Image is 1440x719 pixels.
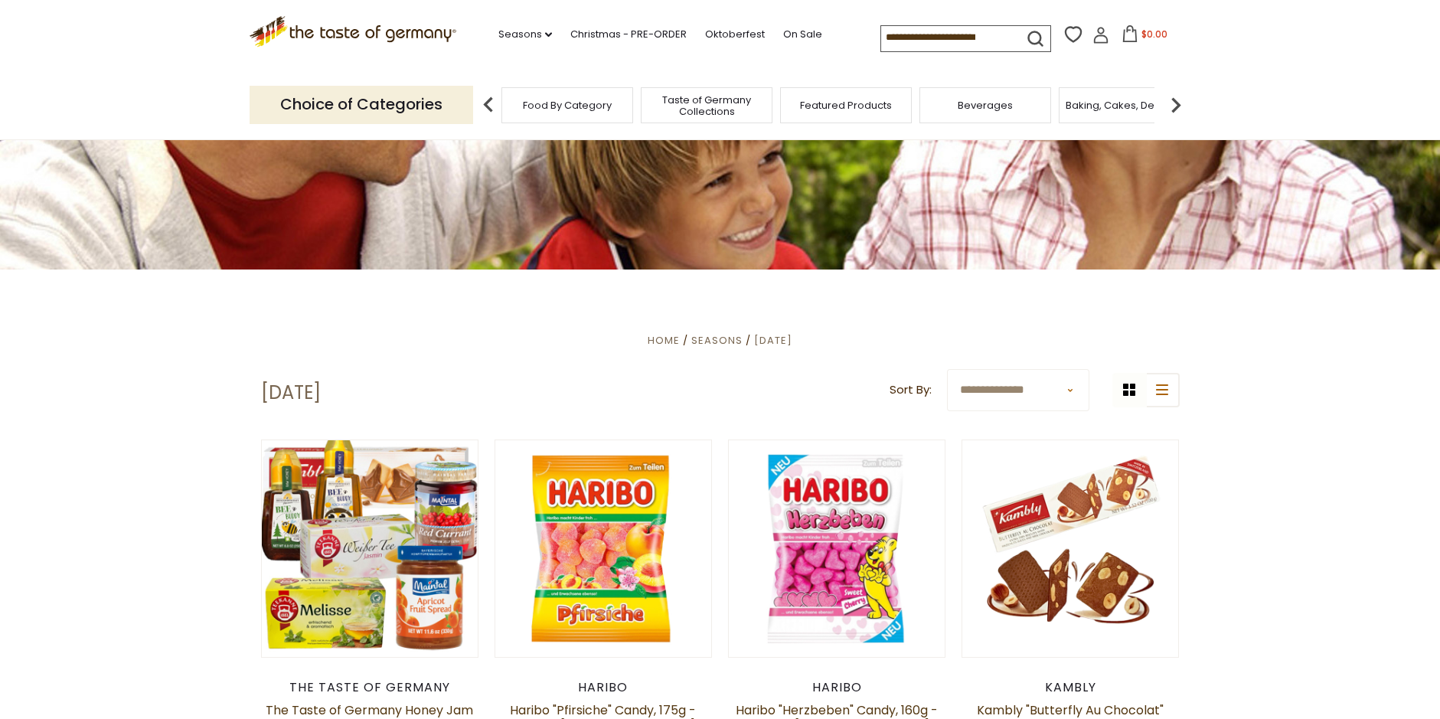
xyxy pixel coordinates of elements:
img: Haribo "Pfirsiche" Candy, 175g - Made in Germany [495,440,712,657]
a: Seasons [691,333,743,348]
a: Beverages [958,100,1013,111]
h1: [DATE] [261,381,321,404]
a: Home [648,333,680,348]
a: Oktoberfest [705,26,765,43]
div: Kambly [962,680,1180,695]
div: Haribo [495,680,713,695]
a: On Sale [783,26,822,43]
a: [DATE] [754,333,792,348]
label: Sort By: [890,381,932,400]
div: Haribo [728,680,946,695]
span: $0.00 [1141,28,1167,41]
img: Kambly "Butterfly Au Chocolat" Hazelnut Chocolate Butter Thins, 3.5 oz [962,440,1179,657]
p: Choice of Categories [250,86,473,123]
button: $0.00 [1112,25,1177,48]
a: Christmas - PRE-ORDER [570,26,687,43]
a: Seasons [498,26,552,43]
a: Taste of Germany Collections [645,94,768,117]
a: Baking, Cakes, Desserts [1066,100,1184,111]
img: The Taste of Germany Honey Jam Tea Collection, 7pc - FREE SHIPPING [262,440,478,657]
a: Featured Products [800,100,892,111]
a: Food By Category [523,100,612,111]
img: Haribo "Herzbeben" Candy, 160g - Made in Germany [729,440,945,657]
img: previous arrow [473,90,504,120]
img: next arrow [1161,90,1191,120]
div: The Taste of Germany [261,680,479,695]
